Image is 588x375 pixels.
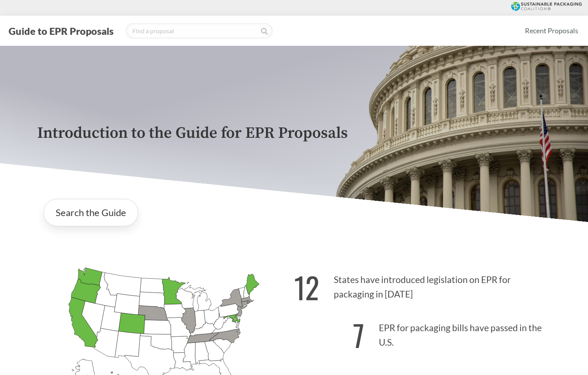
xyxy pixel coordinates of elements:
input: Find a proposal [126,23,273,39]
p: States have introduced legislation on EPR for packaging in [DATE] [294,261,551,309]
button: Guide to EPR Proposals [6,25,116,37]
a: Recent Proposals [521,22,582,40]
a: Search the Guide [43,199,138,226]
p: Introduction to the Guide for EPR Proposals [37,124,551,142]
p: EPR for packaging bills have passed in the U.S. [294,309,551,357]
strong: 12 [294,265,319,309]
strong: 7 [353,313,364,357]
